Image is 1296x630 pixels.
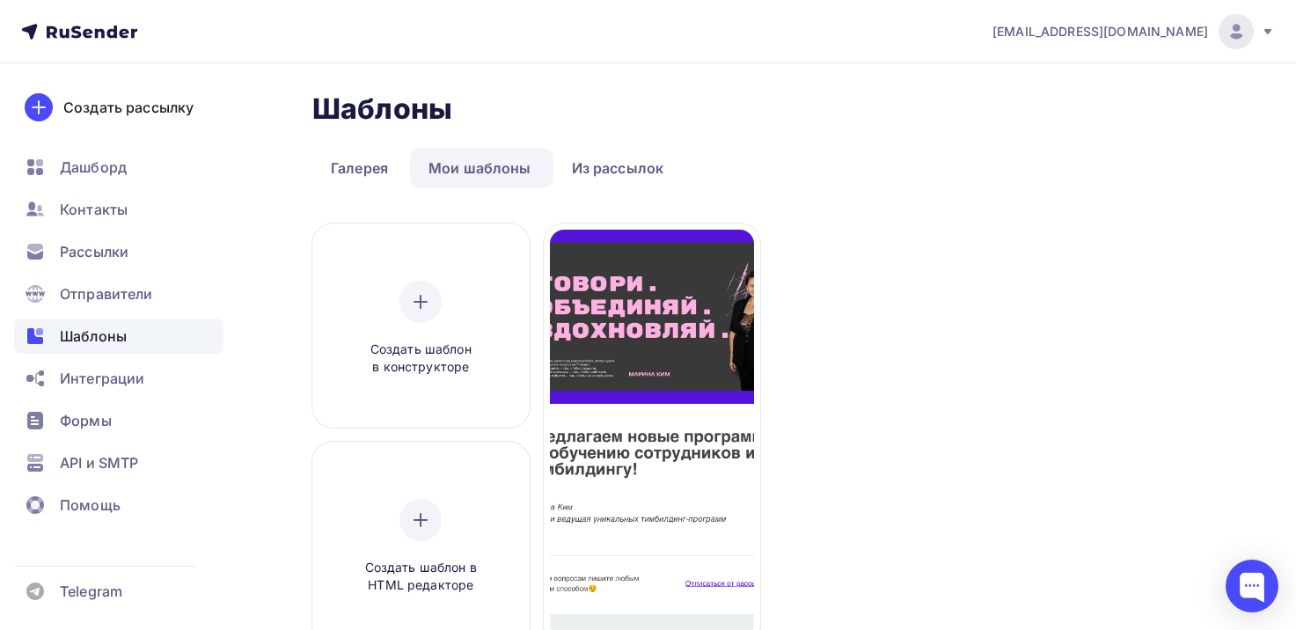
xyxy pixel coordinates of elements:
a: Шаблоны [14,319,223,354]
h2: Шаблоны [312,92,452,127]
span: Формы [60,410,112,431]
span: Шаблоны [60,326,127,347]
a: Дашборд [14,150,223,185]
span: Рассылки [60,241,128,262]
a: Из рассылок [553,148,683,188]
span: API и SMTP [60,452,138,473]
span: Дашборд [60,157,127,178]
div: Создать рассылку [63,97,194,118]
span: Создать шаблон в HTML редакторе [337,559,504,595]
span: Создать шаблон в конструкторе [337,341,504,377]
a: Галерея [312,148,406,188]
span: Помощь [60,494,121,516]
span: Telegram [60,581,122,602]
span: Контакты [60,199,128,220]
span: [EMAIL_ADDRESS][DOMAIN_NAME] [992,23,1208,40]
a: Контакты [14,192,223,227]
span: Отправители [60,283,153,304]
a: Мои шаблоны [410,148,550,188]
a: [EMAIL_ADDRESS][DOMAIN_NAME] [992,14,1275,49]
a: Формы [14,403,223,438]
a: Рассылки [14,234,223,269]
span: Интеграции [60,368,144,389]
a: Отправители [14,276,223,311]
